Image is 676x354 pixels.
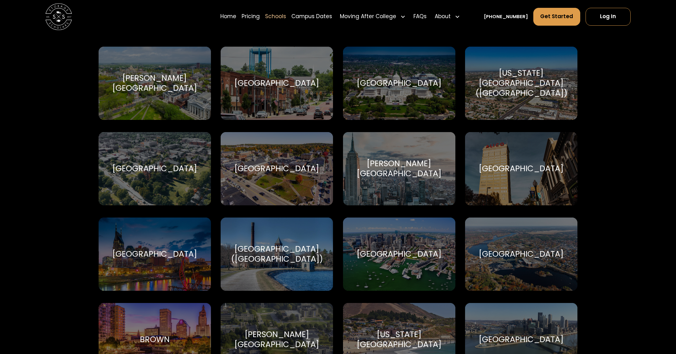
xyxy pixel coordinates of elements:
div: [GEOGRAPHIC_DATA] [234,78,319,88]
div: [PERSON_NAME][GEOGRAPHIC_DATA] [229,330,325,350]
a: Get Started [533,8,580,26]
a: Campus Dates [291,7,332,26]
img: Storage Scholars main logo [45,3,72,30]
div: [US_STATE][GEOGRAPHIC_DATA] [351,330,447,350]
a: Go to selected school [465,47,577,120]
a: Home [220,7,236,26]
div: [PERSON_NAME][GEOGRAPHIC_DATA] [107,73,203,93]
div: Brown [140,335,170,345]
div: About [432,7,463,26]
div: Moving After College [340,13,396,21]
div: [GEOGRAPHIC_DATA] [112,249,197,259]
a: FAQs [413,7,427,26]
div: [US_STATE][GEOGRAPHIC_DATA] ([GEOGRAPHIC_DATA]) [473,68,570,98]
div: [PERSON_NAME][GEOGRAPHIC_DATA] [351,159,447,179]
a: Go to selected school [343,218,455,291]
div: Moving After College [337,7,408,26]
a: Go to selected school [221,47,333,120]
div: [GEOGRAPHIC_DATA] [479,249,564,259]
div: [GEOGRAPHIC_DATA] [479,335,564,345]
a: Go to selected school [465,132,577,205]
div: [GEOGRAPHIC_DATA] ([GEOGRAPHIC_DATA]) [229,244,325,264]
div: [GEOGRAPHIC_DATA] [357,78,442,88]
div: About [435,13,451,21]
a: Go to selected school [343,47,455,120]
div: [GEOGRAPHIC_DATA] [357,249,442,259]
a: home [45,3,72,30]
div: [GEOGRAPHIC_DATA] [112,164,197,174]
a: Go to selected school [99,132,211,205]
a: Log In [586,8,631,26]
a: [PHONE_NUMBER] [484,13,528,20]
a: Go to selected school [99,47,211,120]
a: Go to selected school [465,218,577,291]
a: Go to selected school [99,218,211,291]
a: Schools [265,7,286,26]
div: [GEOGRAPHIC_DATA] [479,164,564,174]
a: Go to selected school [343,132,455,205]
a: Pricing [242,7,260,26]
div: [GEOGRAPHIC_DATA] [234,164,319,174]
a: Go to selected school [221,218,333,291]
a: Go to selected school [221,132,333,205]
